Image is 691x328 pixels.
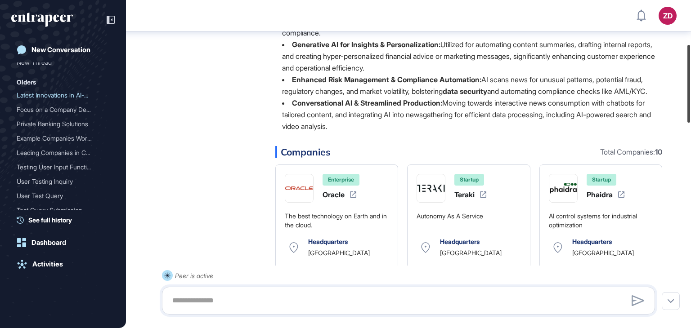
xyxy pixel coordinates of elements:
[17,146,109,160] div: Leading Companies in Chatbot Technology
[17,131,109,146] div: Example Companies Working on Agentic AI
[323,174,359,186] div: Enterprise
[11,234,115,252] a: Dashboard
[17,88,109,102] div: Latest Innovations in AI-Driven News Analysis
[17,146,102,160] div: Leading Companies in Chat...
[323,191,345,198] div: Oracle
[17,131,102,146] div: Example Companies Working...
[11,255,115,273] a: Activities
[572,238,612,245] div: Headquarters
[292,98,442,107] strong: Conversational AI & Streamlined Production:
[17,88,102,102] div: Latest Innovations in AI-...
[292,75,481,84] strong: Enhanced Risk Management & Compliance Automation:
[17,160,109,174] div: Testing User Input Functionality
[655,147,662,156] b: 10
[587,191,613,198] div: Phaidra
[587,174,616,186] div: Startup
[17,55,109,70] div: New Thread
[17,160,102,174] div: Testing User Input Functi...
[11,13,73,27] div: entrapeer-logo
[454,174,484,186] div: Startup
[308,238,348,245] div: Headquarters
[443,87,487,96] strong: data security
[275,146,662,158] div: Companies
[454,191,475,198] div: Teraki
[549,183,577,194] img: Phaidra-logo
[275,74,662,97] li: AI scans news for unusual patterns, potential fraud, regulatory changes, and market volatility, b...
[17,55,102,70] div: New Thread
[32,260,63,268] div: Activities
[17,117,109,131] div: Private Banking Solutions
[17,102,109,117] div: Focus on a Company Developing HR Survey Tools
[17,77,36,88] div: Olders
[31,46,90,54] div: New Conversation
[31,239,66,247] div: Dashboard
[440,238,480,245] div: Headquarters
[285,186,313,190] img: Oracle-logo
[17,203,102,217] div: Test Query Submission
[417,174,445,202] img: Teraki-logo
[28,215,72,225] span: See full history
[17,174,109,189] div: User Testing Inquiry
[440,249,502,257] div: [GEOGRAPHIC_DATA]
[659,7,677,25] button: ZD
[175,270,213,281] div: Peer is active
[600,148,662,155] div: Total Companies:
[17,174,102,189] div: User Testing Inquiry
[17,203,109,217] div: Test Query Submission
[275,97,662,132] li: Moving towards interactive news consumption with chatbots for tailored content, and integrating A...
[285,212,389,229] div: The best technology on Earth and in the cloud.
[17,117,102,131] div: Private Banking Solutions
[17,189,109,203] div: User Test Query
[308,249,370,257] div: [GEOGRAPHIC_DATA]
[549,212,653,229] div: AI control systems for industrial optimization
[17,215,115,225] a: See full history
[275,39,662,74] li: Utilized for automating content summaries, drafting internal reports, and creating hyper-personal...
[17,189,102,203] div: User Test Query
[572,249,634,257] div: [GEOGRAPHIC_DATA]
[17,102,102,117] div: Focus on a Company Develo...
[417,212,483,221] div: Autonomy As A Service
[292,40,440,49] strong: Generative AI for Insights & Personalization:
[11,41,115,59] a: New Conversation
